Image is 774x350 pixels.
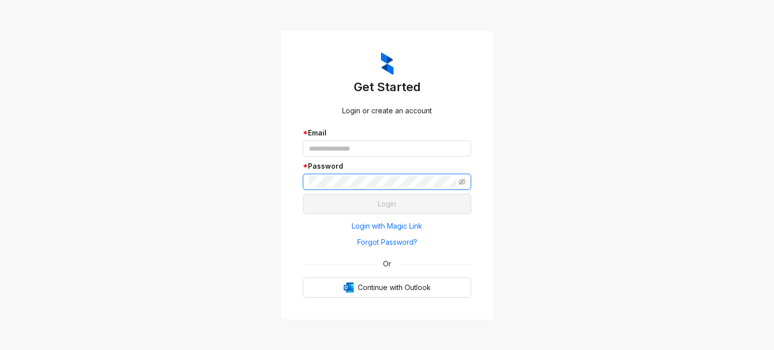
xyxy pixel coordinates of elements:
[358,282,431,293] span: Continue with Outlook
[352,221,422,232] span: Login with Magic Link
[303,234,471,250] button: Forgot Password?
[303,79,471,95] h3: Get Started
[357,237,417,248] span: Forgot Password?
[303,194,471,214] button: Login
[303,127,471,138] div: Email
[344,283,354,293] img: Outlook
[381,52,394,76] img: ZumaIcon
[303,277,471,298] button: OutlookContinue with Outlook
[303,161,471,172] div: Password
[376,258,398,269] span: Or
[459,178,466,185] span: eye-invisible
[303,105,471,116] div: Login or create an account
[303,218,471,234] button: Login with Magic Link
